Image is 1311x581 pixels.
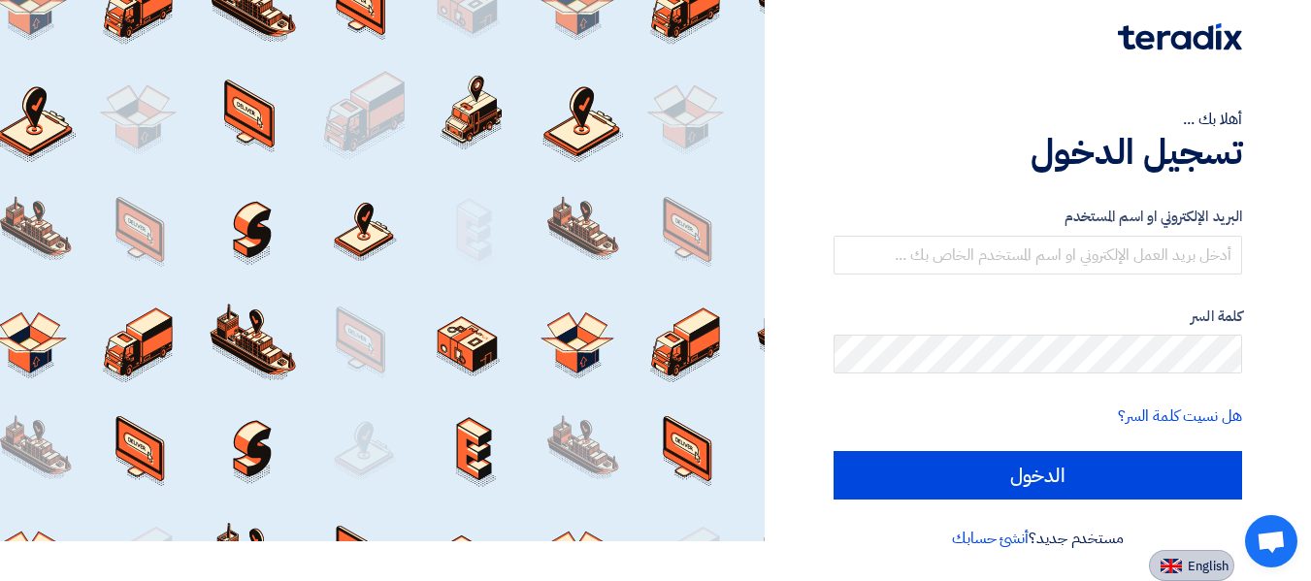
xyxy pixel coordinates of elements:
[834,206,1242,228] label: البريد الإلكتروني او اسم المستخدم
[1118,23,1242,50] img: Teradix logo
[834,236,1242,274] input: أدخل بريد العمل الإلكتروني او اسم المستخدم الخاص بك ...
[1149,550,1234,581] button: English
[834,451,1242,500] input: الدخول
[952,527,1029,550] a: أنشئ حسابك
[834,306,1242,328] label: كلمة السر
[834,527,1242,550] div: مستخدم جديد؟
[1161,559,1182,573] img: en-US.png
[834,131,1242,174] h1: تسجيل الدخول
[1245,515,1297,567] div: Open chat
[1188,560,1229,573] span: English
[1118,404,1242,428] a: هل نسيت كلمة السر؟
[834,108,1242,131] div: أهلا بك ...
